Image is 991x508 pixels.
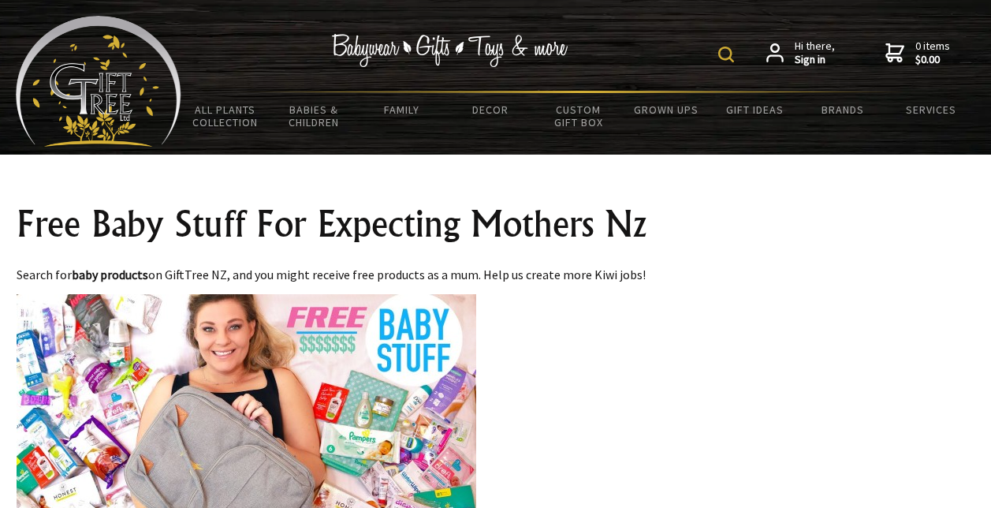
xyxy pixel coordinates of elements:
a: Grown Ups [622,93,710,126]
a: Babies & Children [270,93,358,139]
img: Babyware - Gifts - Toys and more... [16,16,181,147]
img: Babywear - Gifts - Toys & more [332,34,568,67]
a: Custom Gift Box [535,93,623,139]
a: Hi there,Sign in [766,39,835,67]
a: Gift Ideas [710,93,799,126]
a: 0 items$0.00 [885,39,950,67]
a: Family [358,93,446,126]
a: All Plants Collection [181,93,270,139]
span: Hi there, [795,39,835,67]
img: product search [718,47,734,62]
span: 0 items [915,39,950,67]
a: Decor [446,93,535,126]
strong: baby products [72,267,148,282]
strong: Sign in [795,53,835,67]
a: Brands [799,93,887,126]
p: Search for on GiftTree NZ, and you might receive free products as a mum. Help us create more Kiwi... [17,265,975,284]
strong: $0.00 [915,53,950,67]
a: Services [887,93,975,126]
h1: Free Baby Stuff For Expecting Mothers Nz [17,205,975,243]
